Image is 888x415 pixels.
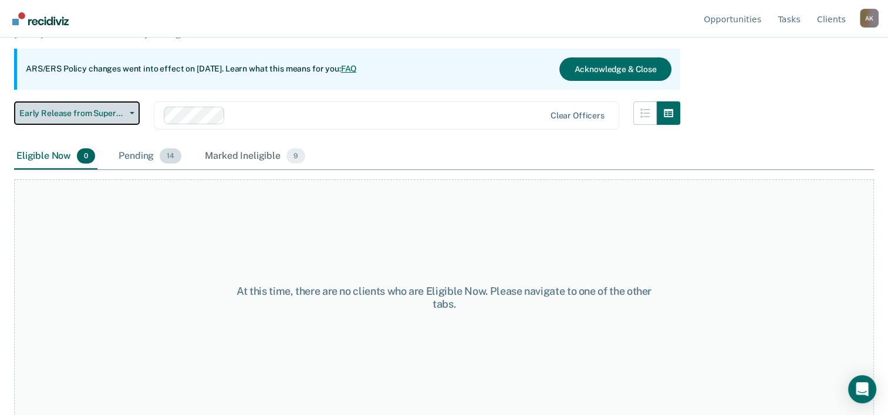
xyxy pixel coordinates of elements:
span: 0 [77,148,95,164]
button: Acknowledge & Close [559,57,671,81]
button: Profile dropdown button [860,9,879,28]
span: 9 [286,148,305,164]
div: Pending14 [116,144,184,169]
span: Early Release from Supervision [19,108,125,118]
div: Eligible Now0 [14,144,97,169]
div: Clear officers [551,111,605,121]
a: FAQ [341,64,357,73]
div: A K [860,9,879,28]
img: Recidiviz [12,12,69,25]
p: Supervision clients may be eligible for Early Release from Supervision if they meet certain crite... [14,17,647,39]
div: At this time, there are no clients who are Eligible Now. Please navigate to one of the other tabs. [229,285,659,310]
div: Marked Ineligible9 [202,144,308,169]
span: 14 [160,148,181,164]
button: Early Release from Supervision [14,101,140,125]
p: ARS/ERS Policy changes went into effect on [DATE]. Learn what this means for you: [26,63,357,75]
div: Open Intercom Messenger [848,375,876,403]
